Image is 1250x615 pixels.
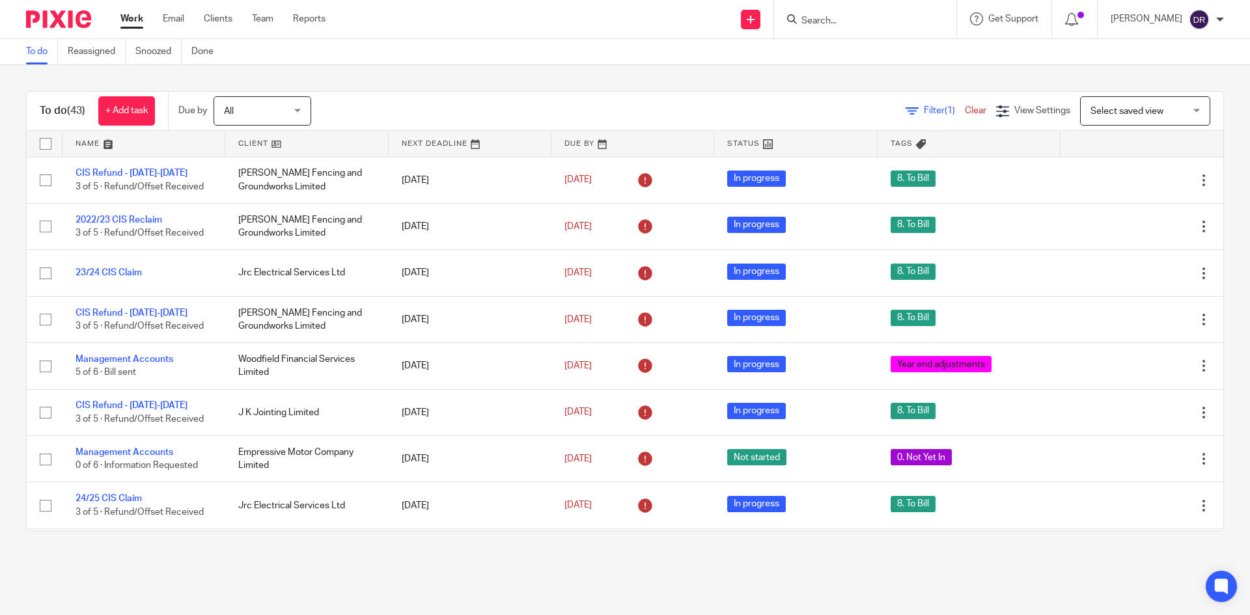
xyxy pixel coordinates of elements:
[389,296,551,342] td: [DATE]
[564,454,592,463] span: [DATE]
[76,169,187,178] a: CIS Refund - [DATE]-[DATE]
[98,96,155,126] a: + Add task
[135,39,182,64] a: Snoozed
[204,12,232,25] a: Clients
[564,176,592,185] span: [DATE]
[76,508,204,517] span: 3 of 5 · Refund/Offset Received
[891,403,936,419] span: 8. To Bill
[945,106,955,115] span: (1)
[389,343,551,389] td: [DATE]
[727,310,786,326] span: In progress
[564,268,592,277] span: [DATE]
[40,104,85,118] h1: To do
[564,222,592,231] span: [DATE]
[76,321,204,331] span: 3 of 5 · Refund/Offset Received
[67,105,85,116] span: (43)
[965,106,986,115] a: Clear
[891,496,936,512] span: 8. To Bill
[727,217,786,233] span: In progress
[1014,106,1070,115] span: View Settings
[225,528,388,575] td: Madola Energy Ltd
[564,361,592,370] span: [DATE]
[120,12,143,25] a: Work
[891,264,936,280] span: 8. To Bill
[727,171,786,187] span: In progress
[564,408,592,417] span: [DATE]
[727,403,786,419] span: In progress
[225,296,388,342] td: [PERSON_NAME] Fencing and Groundworks Limited
[76,461,198,470] span: 0 of 6 · Information Requested
[225,203,388,249] td: [PERSON_NAME] Fencing and Groundworks Limited
[76,228,204,238] span: 3 of 5 · Refund/Offset Received
[225,482,388,528] td: Jrc Electrical Services Ltd
[225,157,388,203] td: [PERSON_NAME] Fencing and Groundworks Limited
[225,389,388,435] td: J K Jointing Limited
[225,343,388,389] td: Woodfield Financial Services Limited
[191,39,223,64] a: Done
[225,436,388,482] td: Empressive Motor Company Limited
[891,310,936,326] span: 8. To Bill
[800,16,917,27] input: Search
[76,215,162,225] a: 2022/23 CIS Reclaim
[891,217,936,233] span: 8. To Bill
[564,315,592,324] span: [DATE]
[389,436,551,482] td: [DATE]
[293,12,326,25] a: Reports
[224,107,234,116] span: All
[252,12,273,25] a: Team
[389,157,551,203] td: [DATE]
[891,449,952,465] span: 0. Not Yet In
[76,268,142,277] a: 23/24 CIS Claim
[68,39,126,64] a: Reassigned
[389,203,551,249] td: [DATE]
[727,496,786,512] span: In progress
[76,494,142,503] a: 24/25 CIS Claim
[727,356,786,372] span: In progress
[727,264,786,280] span: In progress
[76,308,187,318] a: CIS Refund - [DATE]-[DATE]
[76,368,136,377] span: 5 of 6 · Bill sent
[76,401,187,410] a: CIS Refund - [DATE]-[DATE]
[225,250,388,296] td: Jrc Electrical Services Ltd
[163,12,184,25] a: Email
[76,448,173,457] a: Management Accounts
[1090,107,1163,116] span: Select saved view
[76,355,173,364] a: Management Accounts
[76,415,204,424] span: 3 of 5 · Refund/Offset Received
[988,14,1038,23] span: Get Support
[389,528,551,575] td: [DATE]
[178,104,207,117] p: Due by
[26,10,91,28] img: Pixie
[727,449,786,465] span: Not started
[26,39,58,64] a: To do
[389,250,551,296] td: [DATE]
[1111,12,1182,25] p: [PERSON_NAME]
[891,140,913,147] span: Tags
[564,500,592,510] span: [DATE]
[891,171,936,187] span: 8. To Bill
[389,389,551,435] td: [DATE]
[891,356,992,372] span: Year end adjustments
[924,106,965,115] span: Filter
[389,482,551,528] td: [DATE]
[1189,9,1210,30] img: svg%3E
[76,182,204,191] span: 3 of 5 · Refund/Offset Received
